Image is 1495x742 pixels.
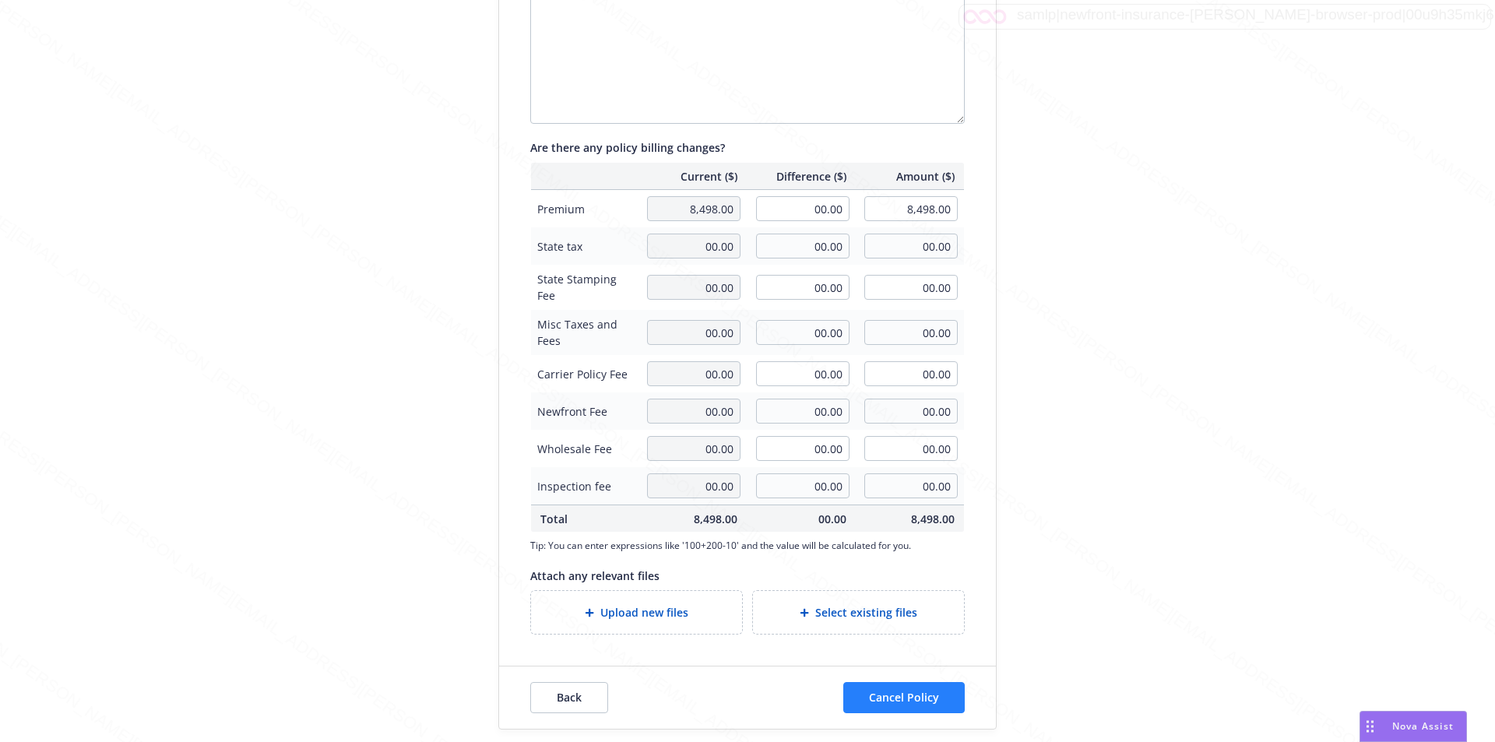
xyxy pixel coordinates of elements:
div: Upload new files [530,590,743,635]
span: Select existing files [815,604,917,621]
button: Back [530,682,608,713]
span: Total [540,511,628,527]
span: Are there any policy billing changes? [530,140,725,155]
span: Wholesale Fee [537,441,631,457]
span: Nova Assist [1392,719,1454,733]
span: Amount ($) [865,168,955,185]
div: Drag to move [1360,712,1380,741]
span: Attach any relevant files [530,568,660,583]
span: Current ($) [647,168,737,185]
span: Upload new files [600,604,688,621]
span: Difference ($) [756,168,846,185]
span: Misc Taxes and Fees [537,316,631,349]
span: Tip: You can enter expressions like '100+200-10' and the value will be calculated for you. [530,539,965,552]
span: 8,498.00 [865,511,955,527]
span: State Stamping Fee [537,271,631,304]
span: State tax [537,238,631,255]
span: Premium [537,201,631,217]
span: Newfront Fee [537,403,631,420]
span: Back [557,690,582,705]
span: Carrier Policy Fee [537,366,631,382]
div: Select existing files [752,590,965,635]
span: Cancel Policy [869,690,939,705]
span: 8,498.00 [647,511,737,527]
span: 00.00 [756,511,846,527]
span: Inspection fee [537,478,631,494]
button: Nova Assist [1360,711,1467,742]
button: Cancel Policy [843,682,965,713]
